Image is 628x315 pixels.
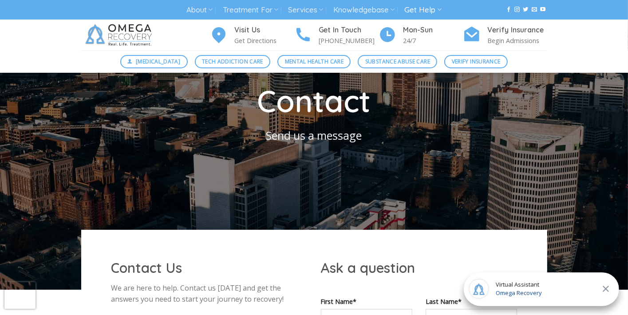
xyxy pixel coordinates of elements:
[321,296,412,307] label: First Name*
[506,7,511,13] a: Follow on Facebook
[358,55,437,68] a: Substance Abuse Care
[403,35,463,46] p: 24/7
[186,2,213,18] a: About
[488,24,547,36] h4: Verify Insurance
[288,2,323,18] a: Services
[136,57,180,66] span: [MEDICAL_DATA]
[277,55,351,68] a: Mental Health Care
[403,24,463,36] h4: Mon-Sun
[257,82,371,120] span: Contact
[120,55,188,68] a: [MEDICAL_DATA]
[202,57,263,66] span: Tech Addiction Care
[111,259,182,276] span: Contact Us
[4,282,36,309] iframe: reCAPTCHA
[285,57,344,66] span: Mental Health Care
[235,35,294,46] p: Get Directions
[81,20,159,51] img: Omega Recovery
[532,7,537,13] a: Send us an email
[111,283,308,305] p: We are here to help. Contact us [DATE] and get the answers you need to start your journey to reco...
[488,35,547,46] p: Begin Admissions
[195,55,271,68] a: Tech Addiction Care
[523,7,529,13] a: Follow on Twitter
[235,24,294,36] h4: Visit Us
[319,24,379,36] h4: Get In Touch
[319,35,379,46] p: [PHONE_NUMBER]
[333,2,395,18] a: Knowledgebase
[210,24,294,46] a: Visit Us Get Directions
[321,259,415,276] span: Ask a question
[223,2,278,18] a: Treatment For
[463,24,547,46] a: Verify Insurance Begin Admissions
[514,7,520,13] a: Follow on Instagram
[452,57,501,66] span: Verify Insurance
[444,55,508,68] a: Verify Insurance
[405,2,442,18] a: Get Help
[294,24,379,46] a: Get In Touch [PHONE_NUMBER]
[365,57,430,66] span: Substance Abuse Care
[426,296,517,307] label: Last Name*
[266,128,362,143] span: Send us a message
[540,7,545,13] a: Follow on YouTube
